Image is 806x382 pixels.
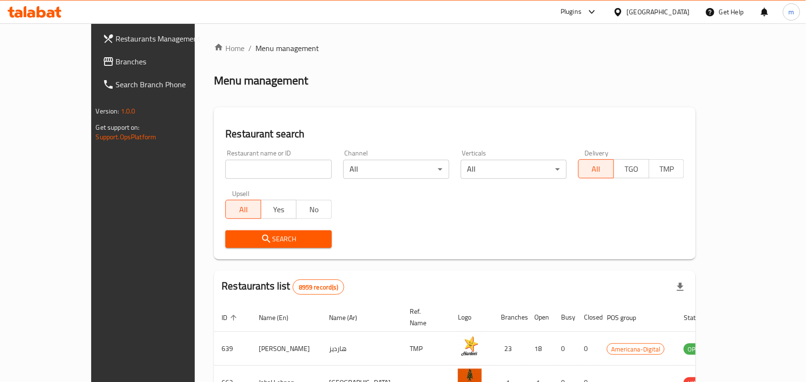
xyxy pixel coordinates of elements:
span: All [230,203,257,217]
img: Hardee's [458,335,482,359]
td: هارديز [321,332,402,366]
a: Support.OpsPlatform [96,131,157,143]
th: Closed [576,303,599,332]
a: Restaurants Management [95,27,226,50]
span: Status [684,312,715,323]
nav: breadcrumb [214,42,696,54]
input: Search for restaurant name or ID.. [225,160,331,179]
span: ID [222,312,240,323]
th: Open [527,303,553,332]
button: All [578,159,614,178]
button: All [225,200,261,219]
span: Name (En) [259,312,301,323]
span: Branches [116,56,218,67]
span: Ref. Name [410,306,439,329]
span: TMP [653,162,681,176]
h2: Restaurants list [222,279,344,295]
th: Branches [493,303,527,332]
span: 8959 record(s) [293,283,344,292]
span: Yes [265,203,293,217]
span: Search [233,233,324,245]
td: [PERSON_NAME] [251,332,321,366]
td: 0 [576,332,599,366]
button: Yes [261,200,297,219]
td: 23 [493,332,527,366]
div: Export file [669,276,692,299]
li: / [248,42,252,54]
td: 0 [553,332,576,366]
h2: Restaurant search [225,127,684,141]
span: OPEN [684,344,707,355]
span: Search Branch Phone [116,79,218,90]
th: Logo [450,303,493,332]
td: 18 [527,332,553,366]
span: No [300,203,328,217]
div: All [343,160,449,179]
button: TGO [614,159,649,178]
button: TMP [649,159,685,178]
label: Upsell [232,190,250,197]
span: Menu management [255,42,319,54]
span: POS group [607,312,648,323]
span: Version: [96,105,119,117]
span: Get support on: [96,121,140,134]
button: Search [225,230,331,248]
div: All [461,160,567,179]
span: Name (Ar) [329,312,370,323]
a: Branches [95,50,226,73]
td: 639 [214,332,251,366]
span: Americana-Digital [607,344,664,355]
span: Restaurants Management [116,33,218,44]
div: Total records count [293,279,344,295]
th: Busy [553,303,576,332]
span: TGO [618,162,646,176]
h2: Menu management [214,73,308,88]
a: Home [214,42,244,54]
div: [GEOGRAPHIC_DATA] [627,7,690,17]
div: Plugins [561,6,582,18]
td: TMP [402,332,450,366]
span: m [789,7,795,17]
label: Delivery [585,150,609,156]
button: No [296,200,332,219]
span: All [583,162,610,176]
span: 1.0.0 [121,105,136,117]
a: Search Branch Phone [95,73,226,96]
